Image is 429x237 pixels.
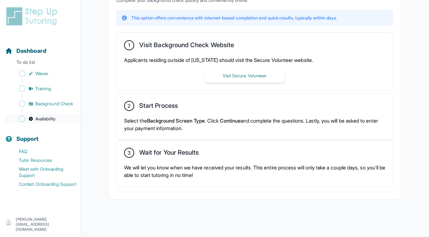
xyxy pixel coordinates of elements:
[5,47,46,55] a: Dashboard
[220,118,241,124] span: Continue
[5,217,75,232] button: [PERSON_NAME][EMAIL_ADDRESS][DOMAIN_NAME]
[35,70,49,77] span: Waiver
[5,165,80,180] a: Meet with Onboarding Support
[131,15,337,21] p: This option offers convenience with internet-based completion and quick results, typically within...
[147,118,205,124] span: Background Screen Type
[128,41,130,49] span: 1
[124,117,386,132] p: Select the . Click and complete the questions. Lastly, you will be asked to enter your payment in...
[16,135,39,143] span: Support
[139,102,178,112] h2: Start Process
[128,149,131,157] span: 3
[5,147,80,156] a: FAQ
[5,6,61,26] img: logo
[128,102,130,110] span: 2
[139,41,234,51] h2: Visit Background Check Website
[204,72,285,79] a: Visit Secure Volunteer
[35,116,55,122] span: Availability
[5,114,80,123] a: Availability
[124,56,386,64] p: Applicants residing outside of [US_STATE] should visit the Secure Volunteer website.
[3,36,78,58] button: Dashboard
[5,84,80,93] a: Training
[35,85,51,92] span: Training
[3,124,78,146] button: Support
[3,59,78,68] p: To-do list
[5,99,80,108] a: Background Check
[124,164,386,179] p: We will let you know when we have received your results. This entire process will only take a cou...
[35,101,73,107] span: Background Check
[5,156,80,165] a: Tutor Resources
[204,69,285,83] button: Visit Secure Volunteer
[5,180,80,189] a: Contact Onboarding Support
[16,217,75,232] p: [PERSON_NAME][EMAIL_ADDRESS][DOMAIN_NAME]
[16,47,46,55] span: Dashboard
[139,149,199,159] h2: Wait for Your Results
[5,69,80,78] a: Waiver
